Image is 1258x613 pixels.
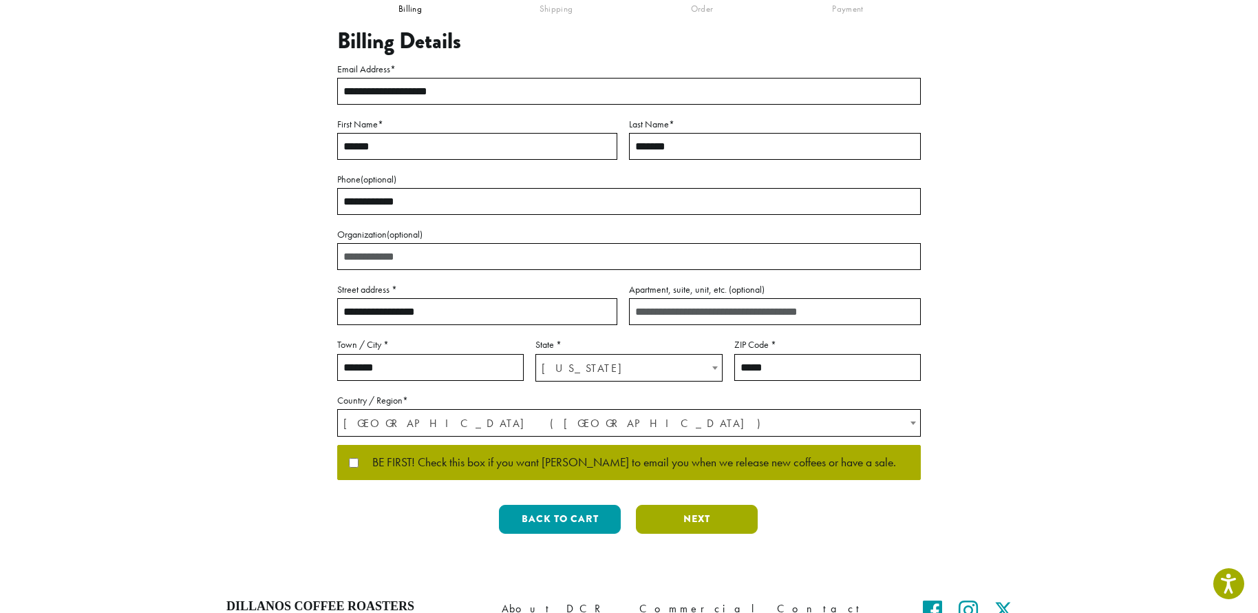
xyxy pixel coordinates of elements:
label: Town / City [337,336,524,353]
label: Street address [337,281,617,298]
span: BE FIRST! Check this box if you want [PERSON_NAME] to email you when we release new coffees or ha... [359,457,896,469]
span: (optional) [361,173,396,185]
label: ZIP Code [734,336,921,353]
button: Next [636,505,758,534]
label: State [535,336,722,353]
label: Organization [337,226,921,243]
span: United States (US) [338,410,920,437]
label: Last Name [629,116,921,133]
input: BE FIRST! Check this box if you want [PERSON_NAME] to email you when we release new coffees or ha... [349,458,359,468]
span: (optional) [387,228,423,240]
span: State [535,354,722,382]
label: First Name [337,116,617,133]
h3: Billing Details [337,28,921,54]
span: Washington [536,355,721,382]
button: Back to cart [499,505,621,534]
span: (optional) [729,283,765,295]
label: Email Address [337,61,921,78]
span: Country / Region [337,409,921,437]
label: Apartment, suite, unit, etc. [629,281,921,298]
